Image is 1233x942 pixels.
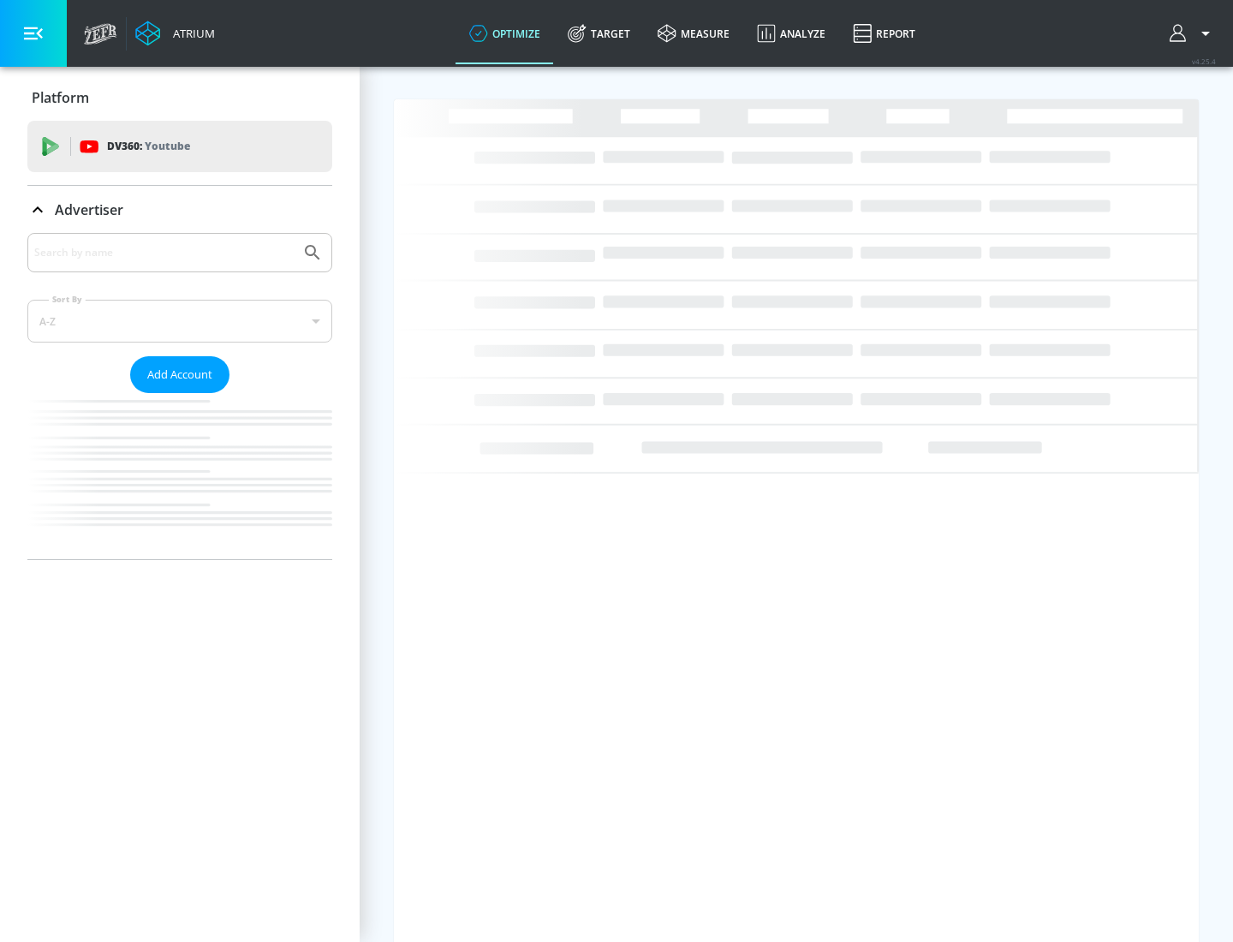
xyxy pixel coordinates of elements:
div: Atrium [166,26,215,41]
div: Advertiser [27,233,332,559]
div: A-Z [27,300,332,343]
p: Platform [32,88,89,107]
a: optimize [456,3,554,64]
span: Add Account [147,365,212,385]
p: DV360: [107,137,190,156]
p: Youtube [145,137,190,155]
p: Advertiser [55,200,123,219]
a: measure [644,3,743,64]
a: Atrium [135,21,215,46]
div: DV360: Youtube [27,121,332,172]
div: Platform [27,74,332,122]
input: Search by name [34,241,294,264]
a: Analyze [743,3,839,64]
button: Add Account [130,356,229,393]
nav: list of Advertiser [27,393,332,559]
span: v 4.25.4 [1192,57,1216,66]
label: Sort By [49,294,86,305]
div: Advertiser [27,186,332,234]
a: Target [554,3,644,64]
a: Report [839,3,929,64]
